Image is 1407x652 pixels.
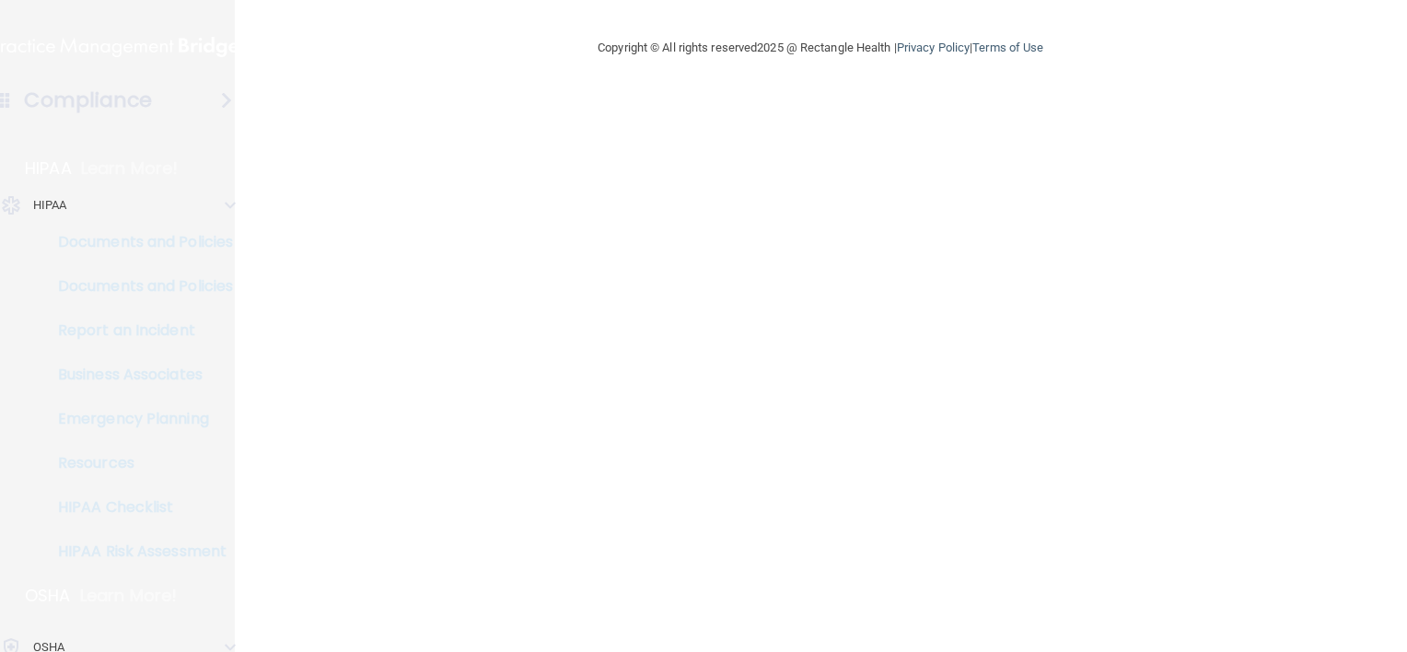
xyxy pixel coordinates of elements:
[33,194,67,216] p: HIPAA
[12,542,263,561] p: HIPAA Risk Assessment
[25,585,71,607] p: OSHA
[12,277,263,296] p: Documents and Policies
[12,233,263,251] p: Documents and Policies
[25,157,72,180] p: HIPAA
[12,498,263,517] p: HIPAA Checklist
[24,87,152,113] h4: Compliance
[972,41,1043,54] a: Terms of Use
[81,157,179,180] p: Learn More!
[12,410,263,428] p: Emergency Planning
[12,321,263,340] p: Report an Incident
[897,41,970,54] a: Privacy Policy
[484,18,1157,77] div: Copyright © All rights reserved 2025 @ Rectangle Health | |
[80,585,178,607] p: Learn More!
[12,454,263,472] p: Resources
[12,366,263,384] p: Business Associates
